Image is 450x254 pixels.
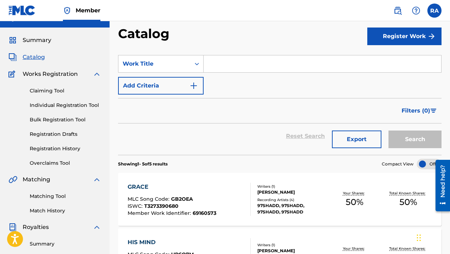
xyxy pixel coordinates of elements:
span: T3273390680 [144,203,179,209]
a: Individual Registration Tool [30,102,101,109]
img: Royalties [8,223,17,231]
span: Catalog [23,53,45,61]
button: Register Work [367,28,442,45]
a: GRACEMLC Song Code:GB2OEAISWC:T3273390680Member Work Identifier:69160573Writers (1)[PERSON_NAME]R... [118,173,442,226]
div: Writers ( 1 ) [257,242,327,248]
iframe: Chat Widget [415,220,450,254]
span: Filters ( 0 ) [402,107,430,115]
div: Work Title [123,60,186,68]
div: Help [409,4,423,18]
img: expand [93,70,101,78]
span: MLC Song Code : [128,196,171,202]
span: Royalties [23,223,49,231]
img: filter [431,109,437,113]
div: Writers ( 1 ) [257,184,327,189]
p: Your Shares: [343,190,366,196]
a: Match History [30,207,101,214]
a: Overclaims Tool [30,159,101,167]
div: Recording Artists ( 4 ) [257,197,327,202]
img: Summary [8,36,17,44]
span: Matching [23,175,50,184]
a: CatalogCatalog [8,53,45,61]
div: GRACE [128,183,216,191]
img: f7272a7cc735f4ea7f67.svg [427,32,436,41]
div: Drag [417,227,421,248]
img: expand [93,175,101,184]
img: Top Rightsholder [63,6,71,15]
img: help [412,6,420,15]
p: Total Known Shares: [389,190,427,196]
form: Search Form [118,55,442,155]
div: [PERSON_NAME] [257,189,327,195]
div: User Menu [427,4,442,18]
a: Registration Drafts [30,131,101,138]
a: Bulk Registration Tool [30,116,101,123]
div: [PERSON_NAME] [257,248,327,254]
img: 9d2ae6d4665cec9f34b9.svg [189,81,198,90]
a: Summary [30,240,101,248]
a: Registration History [30,145,101,152]
p: Your Shares: [343,246,366,251]
p: Total Known Shares: [389,246,427,251]
span: Member [76,6,100,14]
a: Public Search [391,4,405,18]
span: Member Work Identifier : [128,210,193,216]
span: ISWC : [128,203,144,209]
img: expand [93,223,101,231]
span: 69160573 [193,210,216,216]
span: GB2OEA [171,196,193,202]
h2: Catalog [118,26,173,42]
button: Export [332,131,381,148]
button: Filters (0) [397,102,442,120]
iframe: Resource Center [430,157,450,215]
span: Summary [23,36,51,44]
p: Showing 1 - 5 of 5 results [118,161,168,167]
span: 50 % [346,196,363,208]
a: Claiming Tool [30,87,101,95]
span: Works Registration [23,70,78,78]
a: Matching Tool [30,193,101,200]
span: Compact View [382,161,414,167]
div: 97SHADD, 97SHADD, 97SHADD, 97SHADD [257,202,327,215]
div: HIS MIND [128,238,216,247]
img: search [393,6,402,15]
span: 50 % [399,196,417,208]
a: SummarySummary [8,36,51,44]
button: Add Criteria [118,77,204,95]
img: MLC Logo [8,5,36,16]
img: Works Registration [8,70,18,78]
img: Catalog [8,53,17,61]
img: Matching [8,175,17,184]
